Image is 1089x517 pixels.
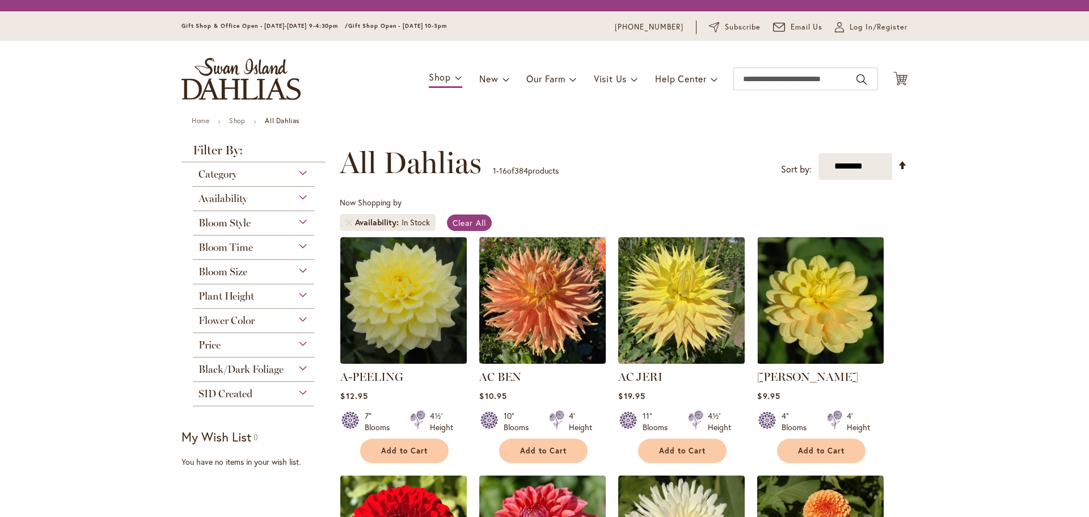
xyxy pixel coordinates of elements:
[725,22,761,33] span: Subscribe
[199,266,247,278] span: Bloom Size
[479,370,521,384] a: AC BEN
[757,237,884,364] img: AHOY MATEY
[340,197,402,208] span: Now Shopping by
[757,370,858,384] a: [PERSON_NAME]
[479,237,606,364] img: AC BEN
[655,73,707,85] span: Help Center
[199,290,254,302] span: Plant Height
[199,217,251,229] span: Bloom Style
[499,439,588,463] button: Add to Cart
[381,446,428,456] span: Add to Cart
[199,363,284,376] span: Black/Dark Foliage
[340,390,368,401] span: $12.95
[340,146,482,180] span: All Dahlias
[504,410,535,433] div: 10" Blooms
[526,73,565,85] span: Our Farm
[199,339,221,351] span: Price
[348,22,447,30] span: Gift Shop Open - [DATE] 10-3pm
[199,388,252,400] span: SID Created
[777,439,866,463] button: Add to Cart
[429,71,451,83] span: Shop
[345,219,352,226] a: Remove Availability In Stock
[659,446,706,456] span: Add to Cart
[199,241,253,254] span: Bloom Time
[479,390,506,401] span: $10.95
[618,370,662,384] a: AC JERI
[835,22,907,33] a: Log In/Register
[192,116,209,125] a: Home
[798,446,845,456] span: Add to Cart
[199,314,255,327] span: Flower Color
[615,22,683,33] a: [PHONE_NUMBER]
[569,410,592,433] div: 4' Height
[782,410,813,433] div: 4" Blooms
[773,22,823,33] a: Email Us
[781,159,812,180] label: Sort by:
[340,355,467,366] a: A-Peeling
[847,410,870,433] div: 4' Height
[708,410,731,433] div: 4½' Height
[618,390,645,401] span: $19.95
[493,162,559,180] p: - of products
[229,116,245,125] a: Shop
[709,22,761,33] a: Subscribe
[447,215,492,231] a: Clear All
[618,237,745,364] img: AC Jeri
[430,410,453,433] div: 4½' Height
[757,355,884,366] a: AHOY MATEY
[850,22,907,33] span: Log In/Register
[181,22,348,30] span: Gift Shop & Office Open - [DATE]-[DATE] 9-4:30pm /
[181,58,301,100] a: store logo
[199,168,237,180] span: Category
[181,428,251,445] strong: My Wish List
[402,217,430,228] div: In Stock
[340,370,403,384] a: A-PEELING
[856,70,867,89] button: Search
[618,355,745,366] a: AC Jeri
[791,22,823,33] span: Email Us
[181,456,333,468] div: You have no items in your wish list.
[514,165,528,176] span: 384
[265,116,299,125] strong: All Dahlias
[181,144,326,162] strong: Filter By:
[638,439,727,463] button: Add to Cart
[365,410,396,433] div: 7" Blooms
[594,73,627,85] span: Visit Us
[479,73,498,85] span: New
[499,165,507,176] span: 16
[360,439,449,463] button: Add to Cart
[479,355,606,366] a: AC BEN
[493,165,496,176] span: 1
[643,410,674,433] div: 11" Blooms
[355,217,402,228] span: Availability
[199,192,247,205] span: Availability
[757,390,780,401] span: $9.95
[340,237,467,364] img: A-Peeling
[520,446,567,456] span: Add to Cart
[453,217,486,228] span: Clear All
